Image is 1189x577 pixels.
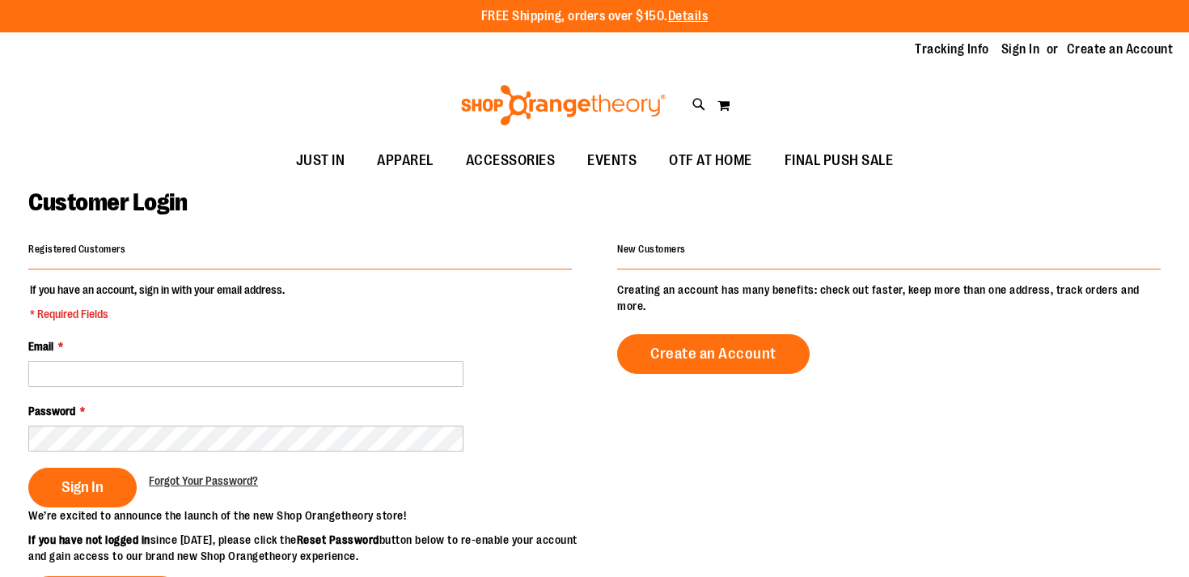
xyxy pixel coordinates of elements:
p: since [DATE], please click the button below to re-enable your account and gain access to our bran... [28,532,594,564]
span: Sign In [61,478,104,496]
a: Sign In [1001,40,1040,58]
span: Forgot Your Password? [149,474,258,487]
a: Tracking Info [915,40,989,58]
span: JUST IN [296,142,345,179]
p: FREE Shipping, orders over $150. [481,7,709,26]
a: OTF AT HOME [653,142,768,180]
a: EVENTS [571,142,653,180]
button: Sign In [28,468,137,507]
a: Details [668,9,709,23]
a: JUST IN [280,142,362,180]
strong: Registered Customers [28,244,125,255]
strong: If you have not logged in [28,533,150,546]
span: EVENTS [587,142,637,179]
span: * Required Fields [30,306,285,322]
strong: Reset Password [297,533,379,546]
a: Forgot Your Password? [149,473,258,489]
span: ACCESSORIES [466,142,556,179]
p: Creating an account has many benefits: check out faster, keep more than one address, track orders... [617,282,1161,314]
legend: If you have an account, sign in with your email address. [28,282,286,322]
img: Shop Orangetheory [459,85,668,125]
a: ACCESSORIES [450,142,572,180]
p: We’re excited to announce the launch of the new Shop Orangetheory store! [28,507,594,524]
span: APPAREL [377,142,434,179]
a: Create an Account [617,334,810,374]
span: FINAL PUSH SALE [785,142,894,179]
span: Email [28,340,53,353]
span: Create an Account [650,345,776,363]
a: APPAREL [361,142,450,180]
span: OTF AT HOME [669,142,752,179]
span: Customer Login [28,189,187,216]
span: Password [28,405,75,418]
a: FINAL PUSH SALE [768,142,910,180]
a: Create an Account [1067,40,1174,58]
strong: New Customers [617,244,686,255]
